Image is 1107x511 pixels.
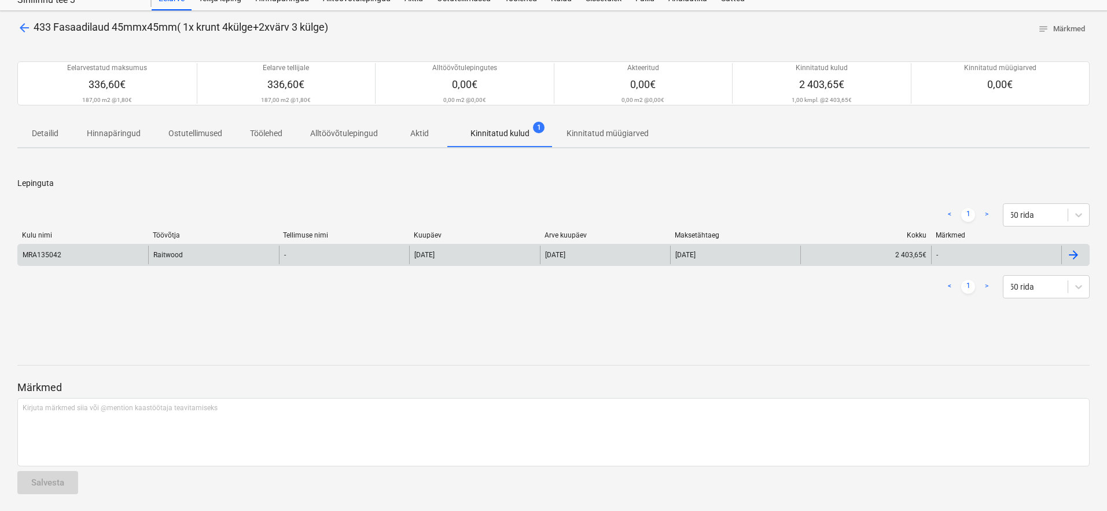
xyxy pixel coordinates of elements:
p: Aktid [406,127,433,140]
span: 433 Fasaadilaud 45mmx45mm( 1x krunt 4külge+2xvärv 3 külge) [34,21,328,33]
p: Alltöövõtulepingud [310,127,378,140]
span: 2 403,65€ [799,78,844,90]
button: Märkmed [1034,20,1090,38]
span: 336,60€ [267,78,304,90]
div: Kulu nimi [22,231,144,239]
p: Kinnitatud kulud [796,63,848,73]
div: Töövõtja [153,231,274,239]
div: [DATE] [675,251,696,259]
p: Kinnitatud kulud [470,127,529,140]
span: 0,00€ [630,78,656,90]
p: Kinnitatud müügiarved [567,127,649,140]
a: Previous page [943,280,957,294]
span: 336,60€ [89,78,126,90]
p: Kinnitatud müügiarved [964,63,1036,73]
p: 0,00 m2 @ 0,00€ [443,96,486,104]
div: Arve kuupäev [545,231,666,239]
span: 0,00€ [452,78,477,90]
span: Märkmed [1038,23,1085,36]
p: 187,00 m2 @ 1,80€ [261,96,311,104]
p: 0,00 m2 @ 0,00€ [621,96,664,104]
div: Raitwood [148,246,278,264]
div: - [936,251,938,259]
div: Tellimuse nimi [283,231,404,239]
a: Page 1 is your current page [961,208,975,222]
a: Page 1 is your current page [961,280,975,294]
p: Hinnapäringud [87,127,141,140]
span: 1 [533,122,545,133]
span: arrow_back [17,21,31,35]
p: Akteeritud [627,63,659,73]
div: Kuupäev [414,231,535,239]
p: 1,00 kmpl. @ 2 403,65€ [792,96,852,104]
div: Märkmed [936,231,1057,239]
p: Eelarve tellijale [263,63,309,73]
iframe: Chat Widget [1049,455,1107,511]
div: Maksetähtaeg [675,231,796,239]
p: Detailid [31,127,59,140]
a: Next page [980,280,994,294]
span: notes [1038,24,1049,34]
p: Alltöövõtulepingutes [432,63,497,73]
p: Eelarvestatud maksumus [67,63,147,73]
a: Previous page [943,208,957,222]
div: 2 403,65€ [800,246,931,264]
a: Next page [980,208,994,222]
p: 187,00 m2 @ 1,80€ [82,96,132,104]
div: MRA135042 [23,251,61,259]
div: [DATE] [545,251,565,259]
div: Kokku [806,231,927,239]
div: - [284,251,286,259]
p: Ostutellimused [168,127,222,140]
div: [DATE] [414,251,435,259]
span: 0,00€ [987,78,1013,90]
p: Märkmed [17,381,1090,395]
p: Lepinguta [17,177,1090,189]
p: Töölehed [250,127,282,140]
